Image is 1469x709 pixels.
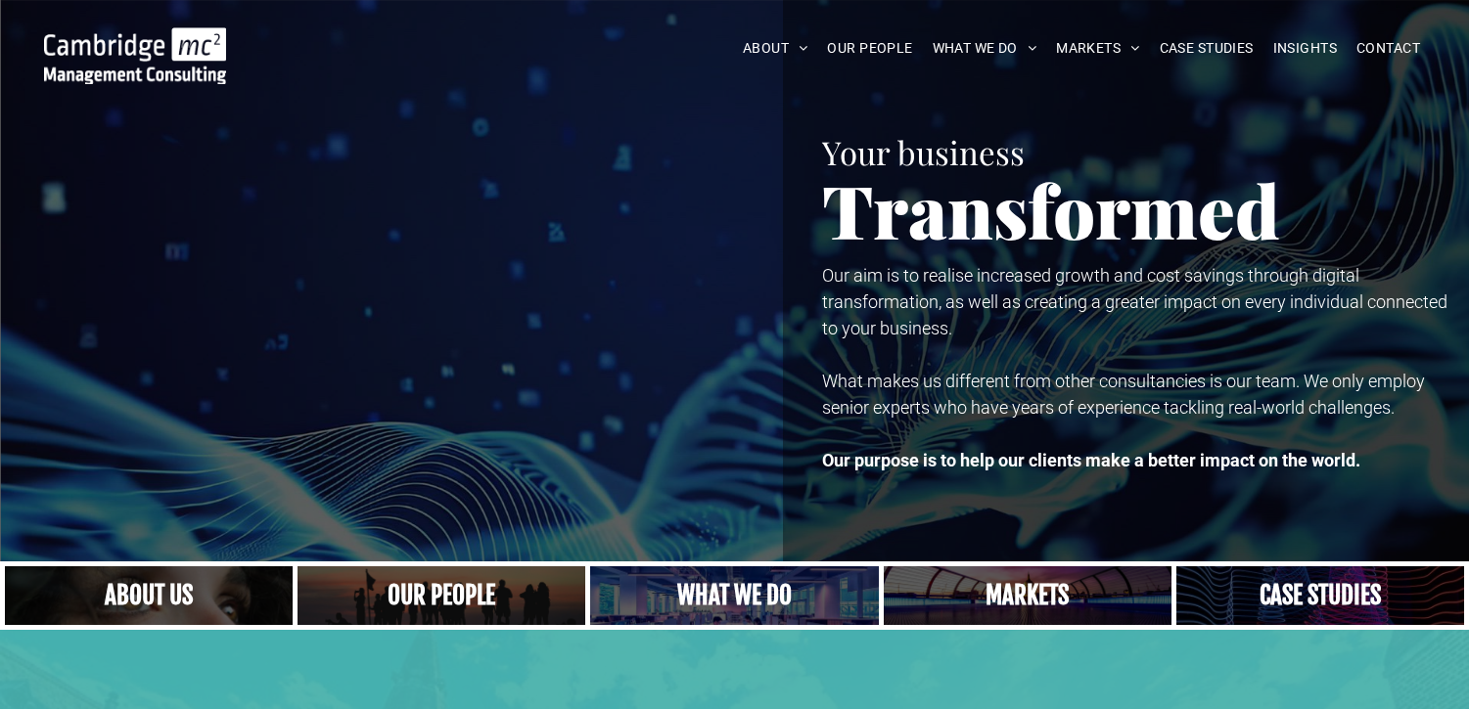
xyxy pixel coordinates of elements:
a: MARKETS [1046,33,1149,64]
a: ABOUT [733,33,818,64]
a: CASE STUDIES [1150,33,1263,64]
span: Our aim is to realise increased growth and cost savings through digital transformation, as well a... [822,265,1447,338]
a: A crowd in silhouette at sunset, on a rise or lookout point [298,566,585,625]
a: CONTACT [1347,33,1430,64]
a: WHAT WE DO [923,33,1047,64]
a: A yoga teacher lifting his whole body off the ground in the peacock pose [590,566,878,625]
a: CASE STUDIES | See an Overview of All Our Case Studies | Cambridge Management Consulting [1176,566,1464,625]
a: OUR PEOPLE [817,33,922,64]
a: Telecoms | Decades of Experience Across Multiple Industries & Regions [884,566,1171,625]
span: Your business [822,130,1025,173]
span: What makes us different from other consultancies is our team. We only employ senior experts who h... [822,371,1425,418]
strong: Our purpose is to help our clients make a better impact on the world. [822,450,1360,470]
span: Transformed [822,160,1280,258]
img: Go to Homepage [44,27,226,84]
a: INSIGHTS [1263,33,1347,64]
a: Your Business Transformed | Cambridge Management Consulting [44,30,226,51]
a: Close up of woman's face, centered on her eyes [5,566,293,625]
